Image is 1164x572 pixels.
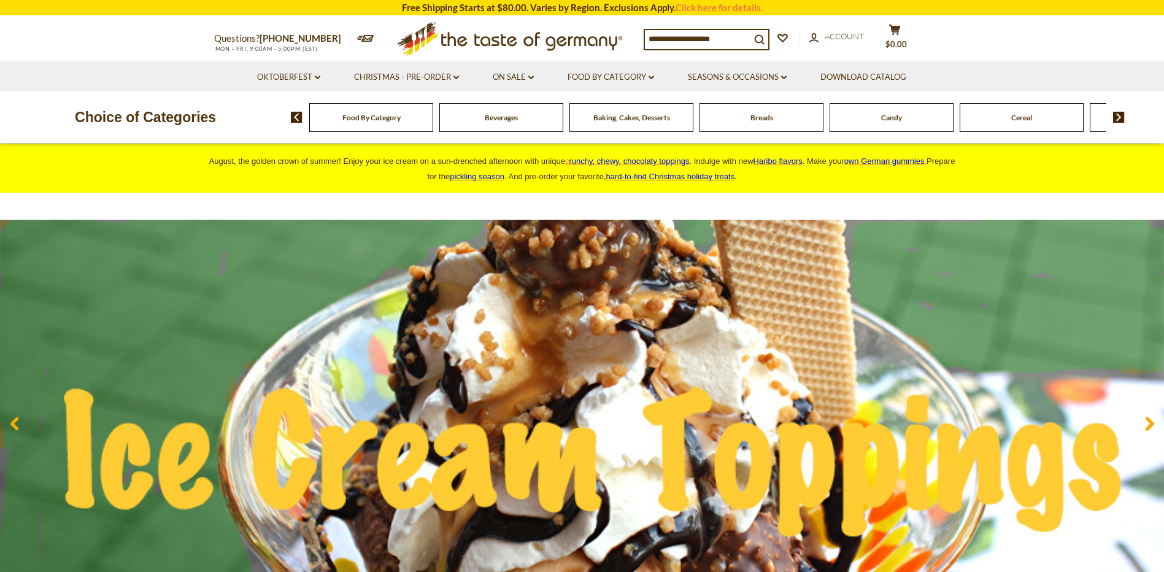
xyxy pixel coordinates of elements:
a: Seasons & Occasions [688,71,787,84]
a: crunchy, chewy, chocolaty toppings [565,157,690,166]
span: Account [825,31,864,41]
span: runchy, chewy, chocolaty toppings [569,157,689,166]
a: hard-to-find Christmas holiday treats [606,172,735,181]
a: Baking, Cakes, Desserts [593,113,670,122]
img: next arrow [1113,112,1125,123]
span: own German gummies [844,157,925,166]
a: Cereal [1011,113,1032,122]
a: Account [809,30,864,44]
a: Oktoberfest [257,71,320,84]
a: Food By Category [342,113,401,122]
a: Click here for details. [676,2,763,13]
a: Candy [881,113,902,122]
a: Download Catalog [820,71,906,84]
a: [PHONE_NUMBER] [260,33,341,44]
a: Beverages [485,113,518,122]
a: Breads [750,113,773,122]
button: $0.00 [877,24,914,55]
img: previous arrow [291,112,303,123]
a: Haribo flavors [754,157,803,166]
a: On Sale [493,71,534,84]
span: . [606,172,737,181]
a: pickling season [450,172,504,181]
span: $0.00 [885,39,907,49]
a: own German gummies. [844,157,927,166]
a: Food By Category [568,71,654,84]
p: Questions? [214,31,350,47]
span: MON - FRI, 9:00AM - 5:00PM (EST) [214,45,318,52]
span: August, the golden crown of summer! Enjoy your ice cream on a sun-drenched afternoon with unique ... [209,157,955,181]
a: Christmas - PRE-ORDER [354,71,459,84]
